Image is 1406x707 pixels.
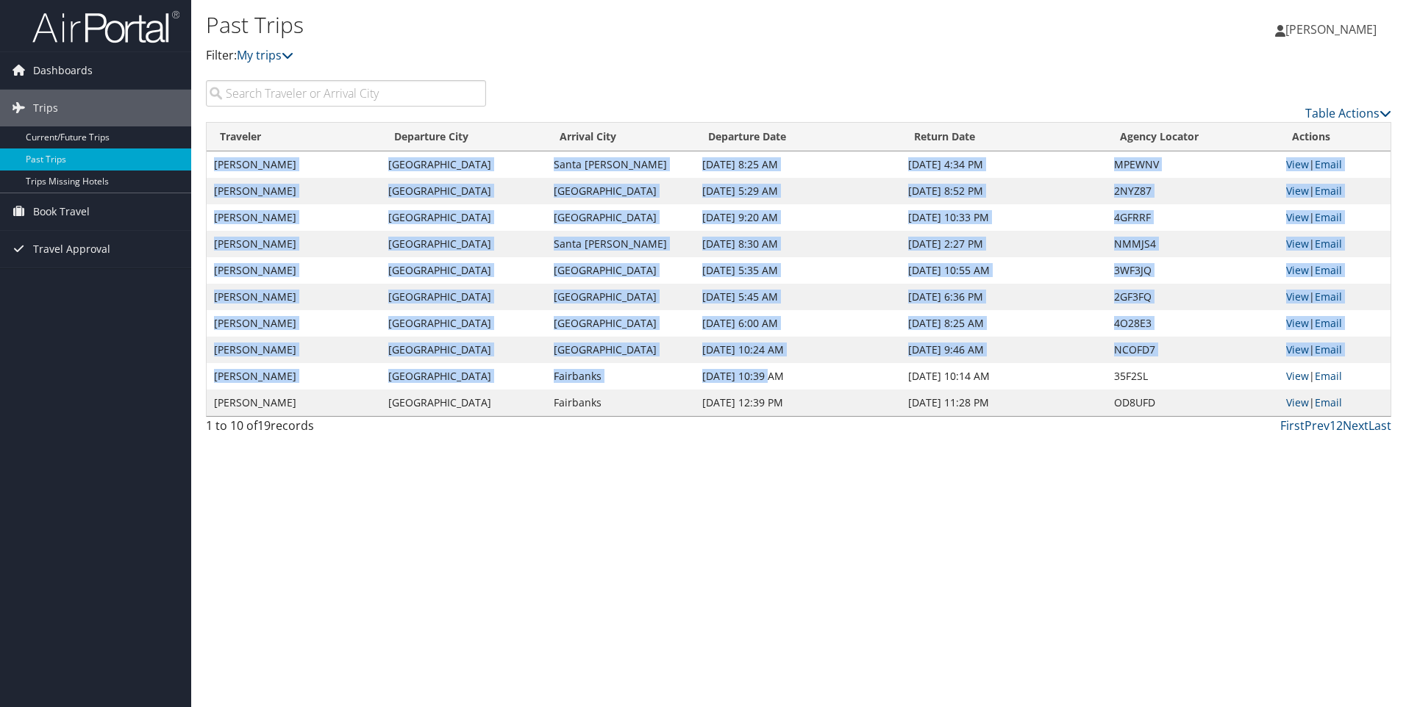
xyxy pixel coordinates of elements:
td: [DATE] 4:34 PM [901,151,1107,178]
td: 35F2SL [1107,363,1278,390]
td: | [1279,390,1391,416]
a: View [1286,237,1309,251]
td: [GEOGRAPHIC_DATA] [381,151,546,178]
th: Traveler: activate to sort column ascending [207,123,381,151]
a: [PERSON_NAME] [1275,7,1391,51]
td: 4GFRRF [1107,204,1278,231]
input: Search Traveler or Arrival City [206,80,486,107]
td: Santa [PERSON_NAME] [546,151,695,178]
td: [DATE] 9:20 AM [695,204,901,231]
td: [GEOGRAPHIC_DATA] [381,310,546,337]
td: | [1279,231,1391,257]
a: Email [1315,342,1342,356]
td: [GEOGRAPHIC_DATA] [381,257,546,284]
span: [PERSON_NAME] [1285,21,1377,37]
h1: Past Trips [206,10,996,40]
td: [PERSON_NAME] [207,284,381,310]
td: [DATE] 10:55 AM [901,257,1107,284]
a: Next [1343,417,1368,434]
img: airportal-logo.png [32,10,179,44]
td: [DATE] 10:24 AM [695,337,901,363]
td: Fairbanks [546,390,695,416]
div: 1 to 10 of records [206,417,486,442]
a: View [1286,342,1309,356]
td: [PERSON_NAME] [207,204,381,231]
td: [DATE] 8:25 AM [901,310,1107,337]
td: | [1279,284,1391,310]
span: Trips [33,90,58,126]
td: 3WF3JQ [1107,257,1278,284]
td: | [1279,337,1391,363]
td: [GEOGRAPHIC_DATA] [381,231,546,257]
a: View [1286,290,1309,304]
a: Email [1315,290,1342,304]
a: Email [1315,157,1342,171]
td: | [1279,204,1391,231]
td: [DATE] 6:00 AM [695,310,901,337]
td: | [1279,257,1391,284]
span: Dashboards [33,52,93,89]
a: Email [1315,316,1342,330]
td: [DATE] 10:14 AM [901,363,1107,390]
td: [DATE] 8:25 AM [695,151,901,178]
td: 2GF3FQ [1107,284,1278,310]
td: [PERSON_NAME] [207,310,381,337]
a: First [1280,417,1305,434]
td: [PERSON_NAME] [207,363,381,390]
td: [PERSON_NAME] [207,390,381,416]
a: View [1286,210,1309,224]
a: View [1286,263,1309,277]
td: [DATE] 5:35 AM [695,257,901,284]
a: Prev [1305,417,1330,434]
td: [GEOGRAPHIC_DATA] [546,337,695,363]
a: 2 [1336,417,1343,434]
th: Return Date: activate to sort column ascending [901,123,1107,151]
a: View [1286,316,1309,330]
td: [GEOGRAPHIC_DATA] [381,178,546,204]
td: NMMJS4 [1107,231,1278,257]
td: [PERSON_NAME] [207,257,381,284]
td: [PERSON_NAME] [207,231,381,257]
a: Email [1315,395,1342,409]
td: NCOFD7 [1107,337,1278,363]
th: Departure Date: activate to sort column ascending [695,123,901,151]
td: [GEOGRAPHIC_DATA] [381,363,546,390]
td: OD8UFD [1107,390,1278,416]
td: [GEOGRAPHIC_DATA] [546,204,695,231]
span: Book Travel [33,193,90,230]
a: View [1286,395,1309,409]
td: [GEOGRAPHIC_DATA] [546,178,695,204]
td: Fairbanks [546,363,695,390]
td: [DATE] 5:45 AM [695,284,901,310]
td: [GEOGRAPHIC_DATA] [381,337,546,363]
a: View [1286,184,1309,198]
th: Agency Locator: activate to sort column ascending [1107,123,1278,151]
th: Departure City: activate to sort column ascending [381,123,546,151]
td: [PERSON_NAME] [207,151,381,178]
a: Email [1315,237,1342,251]
td: [GEOGRAPHIC_DATA] [546,257,695,284]
td: [PERSON_NAME] [207,178,381,204]
td: MPEWNV [1107,151,1278,178]
p: Filter: [206,46,996,65]
td: [DATE] 10:39 AM [695,363,901,390]
span: 19 [257,417,271,434]
a: Email [1315,369,1342,383]
td: Santa [PERSON_NAME] [546,231,695,257]
td: [GEOGRAPHIC_DATA] [546,284,695,310]
td: | [1279,363,1391,390]
span: Travel Approval [33,231,110,268]
td: [GEOGRAPHIC_DATA] [381,284,546,310]
td: [DATE] 10:33 PM [901,204,1107,231]
td: [DATE] 2:27 PM [901,231,1107,257]
a: View [1286,369,1309,383]
td: [DATE] 8:52 PM [901,178,1107,204]
td: | [1279,151,1391,178]
a: Email [1315,263,1342,277]
td: 2NYZ87 [1107,178,1278,204]
a: Last [1368,417,1391,434]
td: | [1279,178,1391,204]
td: [PERSON_NAME] [207,337,381,363]
td: [GEOGRAPHIC_DATA] [546,310,695,337]
a: Email [1315,184,1342,198]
